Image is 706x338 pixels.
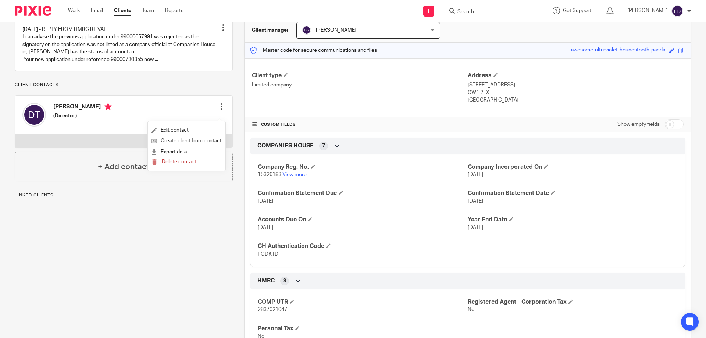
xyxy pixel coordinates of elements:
[68,7,80,14] a: Work
[468,199,483,204] span: [DATE]
[258,163,468,171] h4: Company Reg. No.
[627,7,668,14] p: [PERSON_NAME]
[53,103,112,112] h4: [PERSON_NAME]
[258,298,468,306] h4: COMP UTR
[151,147,222,157] a: Export data
[252,26,289,34] h3: Client manager
[468,96,684,104] p: [GEOGRAPHIC_DATA]
[671,5,683,17] img: svg%3E
[98,161,149,172] h4: + Add contact
[252,72,468,79] h4: Client type
[258,307,287,312] span: 2837021047
[258,189,468,197] h4: Confirmation Statement Due
[142,7,154,14] a: Team
[322,142,325,150] span: 7
[151,136,222,146] a: Create client from contact
[468,89,684,96] p: CW1 2EX
[617,121,660,128] label: Show empty fields
[468,189,678,197] h4: Confirmation Statement Date
[316,28,356,33] span: [PERSON_NAME]
[468,172,483,177] span: [DATE]
[468,216,678,224] h4: Year End Date
[151,157,196,167] button: Delete contact
[258,252,278,257] span: FQDKTD
[257,277,275,285] span: HMRC
[468,225,483,230] span: [DATE]
[282,172,307,177] a: View more
[15,6,51,16] img: Pixie
[257,142,314,150] span: COMPANIES HOUSE
[468,81,684,89] p: [STREET_ADDRESS]
[258,199,273,204] span: [DATE]
[563,8,591,13] span: Get Support
[250,47,377,54] p: Master code for secure communications and files
[15,192,233,198] p: Linked clients
[468,72,684,79] h4: Address
[151,125,222,136] a: Edit contact
[162,159,196,164] span: Delete contact
[258,172,281,177] span: 15326183
[15,82,233,88] p: Client contacts
[114,7,131,14] a: Clients
[258,325,468,332] h4: Personal Tax
[258,242,468,250] h4: CH Authentication Code
[91,7,103,14] a: Email
[252,122,468,128] h4: CUSTOM FIELDS
[22,103,46,127] img: svg%3E
[258,225,273,230] span: [DATE]
[457,9,523,15] input: Search
[283,277,286,285] span: 3
[468,307,474,312] span: No
[468,163,678,171] h4: Company Incorporated On
[252,81,468,89] p: Limited company
[468,298,678,306] h4: Registered Agent - Corporation Tax
[571,46,665,55] div: awesome-ultraviolet-houndstooth-panda
[104,103,112,110] i: Primary
[53,112,112,120] h5: (Director)
[302,26,311,35] img: svg%3E
[258,216,468,224] h4: Accounts Due On
[165,7,183,14] a: Reports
